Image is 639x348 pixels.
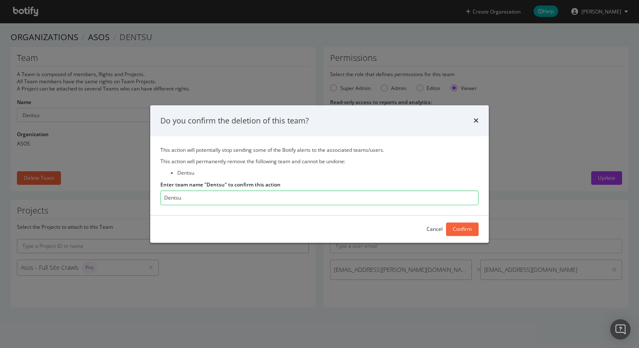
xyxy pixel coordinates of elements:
[177,170,479,177] li: Dentsu
[160,158,479,165] p: This action will permanently remove the following team and cannot be undone:
[160,115,309,126] div: Do you confirm the deletion of this team?
[453,226,472,233] div: Confirm
[160,181,281,188] label: Enter team name "Dentsu" to confirm this action
[427,226,443,233] div: Cancel
[150,105,489,243] div: modal
[427,222,443,236] button: Cancel
[610,319,631,340] div: Open Intercom Messenger
[160,147,479,154] p: This action will potentially stop sending some of the Botify alerts to the associated teams/users.
[446,222,479,236] button: Confirm
[474,115,479,126] div: times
